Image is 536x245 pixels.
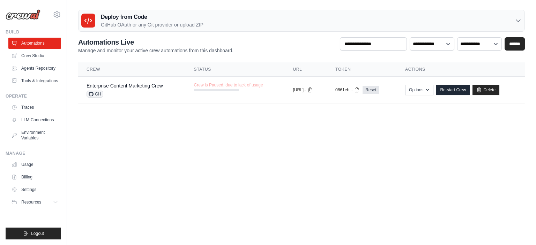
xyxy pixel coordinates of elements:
[405,85,433,95] button: Options
[436,85,470,95] a: Re-start Crew
[8,75,61,86] a: Tools & Integrations
[6,29,61,35] div: Build
[363,86,379,94] a: Reset
[327,62,397,77] th: Token
[472,85,499,95] a: Delete
[8,197,61,208] button: Resources
[8,184,61,195] a: Settings
[8,38,61,49] a: Automations
[6,93,61,99] div: Operate
[6,9,40,20] img: Logo
[87,91,103,98] span: GH
[194,82,263,88] span: Crew is Paused, due to lack of usage
[21,199,41,205] span: Resources
[101,13,203,21] h3: Deploy from Code
[397,62,525,77] th: Actions
[8,63,61,74] a: Agents Repository
[8,50,61,61] a: Crew Studio
[8,127,61,144] a: Environment Variables
[78,47,233,54] p: Manage and monitor your active crew automations from this dashboard.
[8,114,61,125] a: LLM Connections
[6,228,61,239] button: Logout
[8,102,61,113] a: Traces
[6,151,61,156] div: Manage
[8,159,61,170] a: Usage
[186,62,285,77] th: Status
[335,87,360,93] button: 0861eb...
[78,62,186,77] th: Crew
[285,62,327,77] th: URL
[78,37,233,47] h2: Automations Live
[31,231,44,236] span: Logout
[101,21,203,28] p: GitHub OAuth or any Git provider or upload ZIP
[8,171,61,183] a: Billing
[87,83,163,89] a: Enterprise Content Marketing Crew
